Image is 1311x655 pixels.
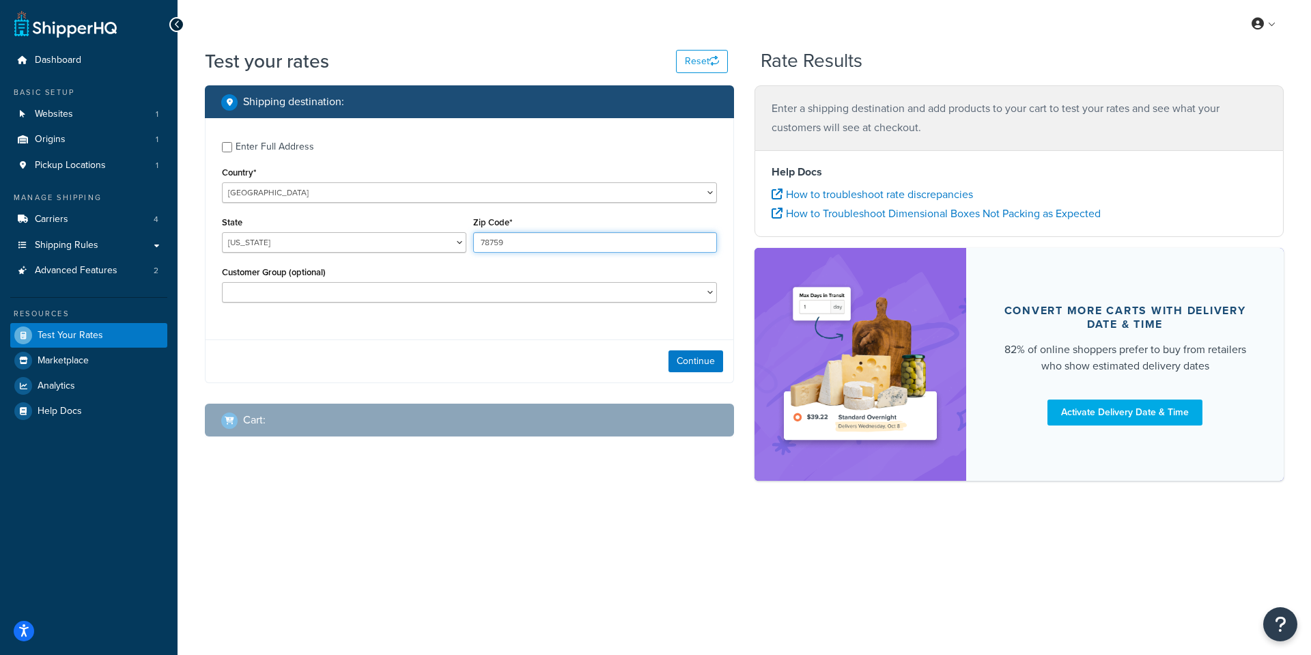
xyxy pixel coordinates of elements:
[38,406,82,417] span: Help Docs
[222,142,232,152] input: Enter Full Address
[38,355,89,367] span: Marketplace
[761,51,862,72] h2: Rate Results
[222,217,242,227] label: State
[35,109,73,120] span: Websites
[38,330,103,342] span: Test Your Rates
[205,48,329,74] h1: Test your rates
[1047,400,1202,426] a: Activate Delivery Date & Time
[35,55,81,66] span: Dashboard
[156,109,158,120] span: 1
[999,342,1251,374] div: 82% of online shoppers prefer to buy from retailers who show estimated delivery dates
[10,207,167,232] li: Carriers
[10,348,167,373] a: Marketplace
[35,214,68,225] span: Carriers
[10,48,167,73] a: Dashboard
[668,350,723,372] button: Continue
[10,102,167,127] a: Websites1
[35,160,106,171] span: Pickup Locations
[10,102,167,127] li: Websites
[10,153,167,178] a: Pickup Locations1
[243,96,344,108] h2: Shipping destination :
[1263,607,1297,641] button: Open Resource Center
[772,164,1267,180] h4: Help Docs
[10,192,167,204] div: Manage Shipping
[154,265,158,277] span: 2
[35,265,117,277] span: Advanced Features
[243,414,266,426] h2: Cart :
[156,160,158,171] span: 1
[10,153,167,178] li: Pickup Locations
[156,134,158,145] span: 1
[10,207,167,232] a: Carriers4
[35,134,66,145] span: Origins
[10,399,167,423] a: Help Docs
[222,167,256,178] label: Country*
[999,304,1251,331] div: Convert more carts with delivery date & time
[676,50,728,73] button: Reset
[10,127,167,152] li: Origins
[154,214,158,225] span: 4
[772,186,973,202] a: How to troubleshoot rate discrepancies
[10,233,167,258] a: Shipping Rules
[222,267,326,277] label: Customer Group (optional)
[35,240,98,251] span: Shipping Rules
[10,308,167,320] div: Resources
[10,258,167,283] li: Advanced Features
[10,374,167,398] a: Analytics
[775,268,946,460] img: feature-image-ddt-36eae7f7280da8017bfb280eaccd9c446f90b1fe08728e4019434db127062ab4.png
[38,380,75,392] span: Analytics
[772,99,1267,137] p: Enter a shipping destination and add products to your cart to test your rates and see what your c...
[10,323,167,348] a: Test Your Rates
[10,258,167,283] a: Advanced Features2
[772,206,1101,221] a: How to Troubleshoot Dimensional Boxes Not Packing as Expected
[10,87,167,98] div: Basic Setup
[236,137,314,156] div: Enter Full Address
[473,217,512,227] label: Zip Code*
[10,127,167,152] a: Origins1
